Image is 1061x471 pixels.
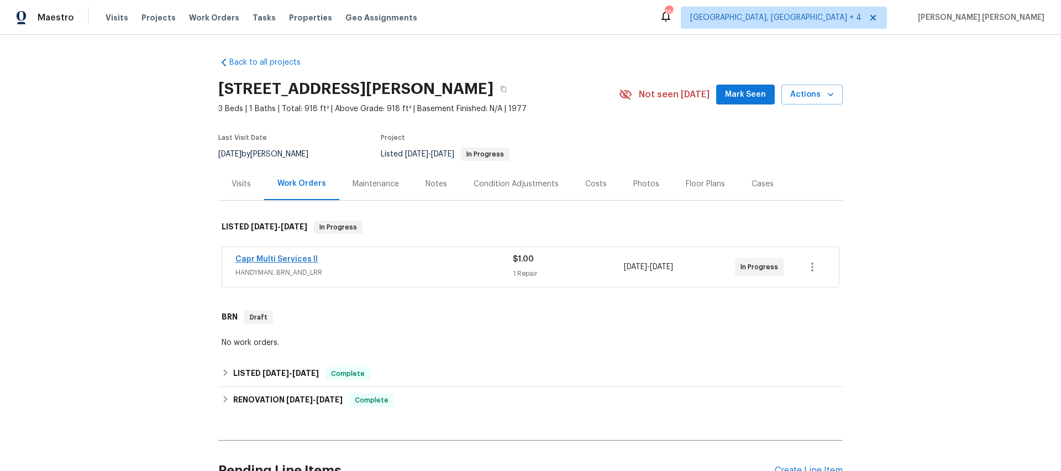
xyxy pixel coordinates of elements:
span: [GEOGRAPHIC_DATA], [GEOGRAPHIC_DATA] + 4 [690,12,862,23]
span: Geo Assignments [345,12,417,23]
div: 1 Repair [513,268,624,279]
div: No work orders. [222,337,839,348]
div: Maintenance [353,179,399,190]
div: Visits [232,179,251,190]
span: In Progress [462,151,508,158]
a: Capr Multi Services ll [235,255,318,263]
span: - [624,261,673,273]
span: HANDYMAN, BRN_AND_LRR [235,267,513,278]
span: Mark Seen [725,88,766,102]
div: LISTED [DATE]-[DATE]In Progress [218,210,843,245]
div: by [PERSON_NAME] [218,148,322,161]
h6: LISTED [233,367,319,380]
span: [DATE] [286,396,313,404]
span: [DATE] [650,263,673,271]
span: - [405,150,454,158]
span: Listed [381,150,510,158]
span: Maestro [38,12,74,23]
span: [DATE] [251,223,277,231]
span: [DATE] [405,150,428,158]
span: [DATE] [262,369,289,377]
div: Condition Adjustments [474,179,559,190]
button: Copy Address [493,79,513,99]
h6: RENOVATION [233,394,343,407]
span: $1.00 [513,255,534,263]
span: In Progress [740,261,782,273]
h2: [STREET_ADDRESS][PERSON_NAME] [218,83,493,95]
span: [DATE] [624,263,647,271]
div: Cases [752,179,774,190]
span: Properties [289,12,332,23]
div: Costs [585,179,607,190]
span: [DATE] [316,396,343,404]
div: RENOVATION [DATE]-[DATE]Complete [218,387,843,414]
span: Work Orders [189,12,239,23]
span: Last Visit Date [218,134,267,141]
span: Complete [350,395,393,406]
div: LISTED [DATE]-[DATE]Complete [218,360,843,387]
div: BRN Draft [218,300,843,335]
span: 3 Beds | 1 Baths | Total: 918 ft² | Above Grade: 918 ft² | Basement Finished: N/A | 1977 [218,103,619,114]
a: Back to all projects [218,57,324,68]
span: Projects [141,12,176,23]
span: In Progress [315,222,361,233]
span: Actions [790,88,834,102]
span: [DATE] [218,150,241,158]
h6: BRN [222,311,238,324]
span: Project [381,134,405,141]
button: Mark Seen [716,85,775,105]
div: Notes [426,179,447,190]
span: - [251,223,307,231]
span: - [262,369,319,377]
div: 166 [665,7,673,18]
h6: LISTED [222,221,307,234]
div: Photos [633,179,659,190]
span: - [286,396,343,404]
span: [DATE] [281,223,307,231]
span: Complete [327,368,369,379]
span: Not seen [DATE] [639,89,710,100]
div: Work Orders [277,178,326,189]
span: Tasks [253,14,276,22]
div: Floor Plans [686,179,725,190]
span: Visits [106,12,128,23]
button: Actions [781,85,843,105]
span: Draft [245,312,272,323]
span: [PERSON_NAME] [PERSON_NAME] [913,12,1044,23]
span: [DATE] [431,150,454,158]
span: [DATE] [292,369,319,377]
